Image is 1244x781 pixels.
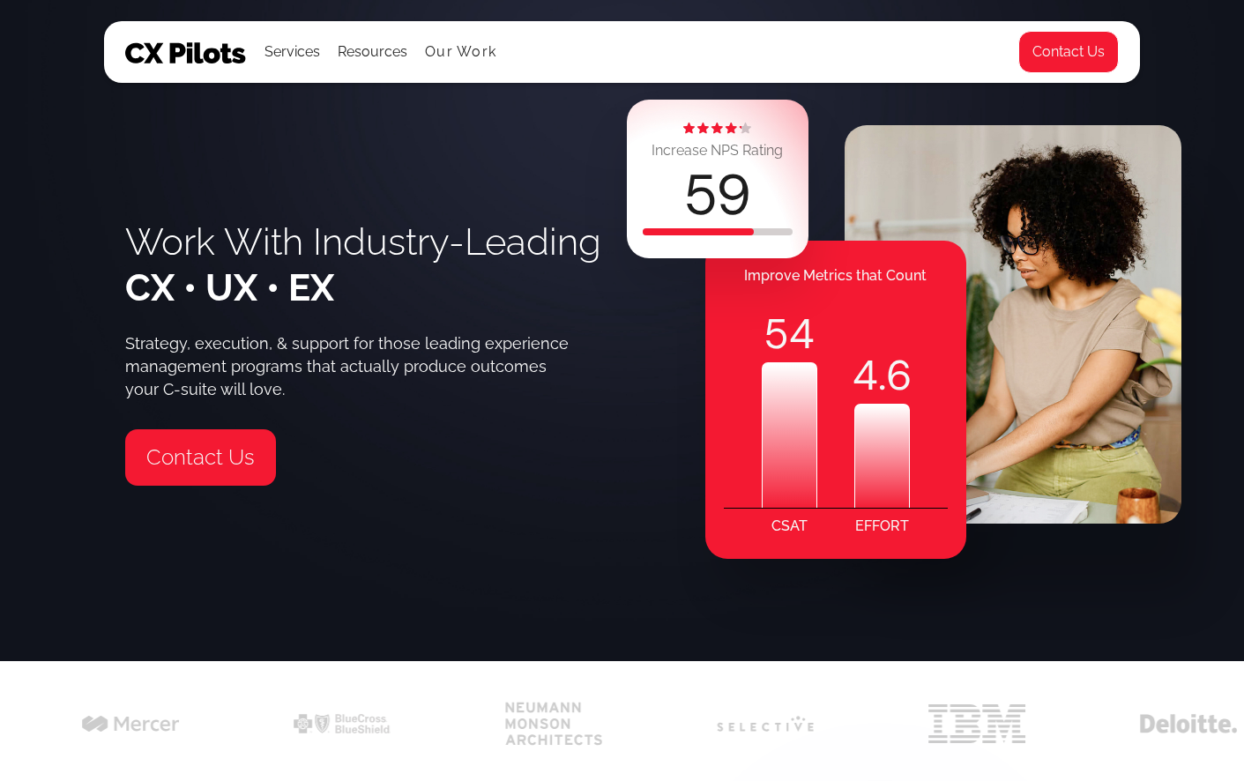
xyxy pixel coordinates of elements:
[762,306,817,362] div: 54
[886,347,913,404] code: 6
[82,716,179,731] img: cx for mercer black logo
[425,44,496,60] a: Our Work
[264,40,320,64] div: Services
[854,347,910,404] div: .
[125,219,601,311] h1: Work With Industry-Leading
[125,429,276,486] a: Contact Us
[771,509,808,544] div: CSAT
[705,258,966,294] div: Improve Metrics that Count
[338,22,407,82] div: Resources
[125,332,580,401] div: Strategy, execution, & support for those leading experience management programs that actually pro...
[294,714,391,733] img: cx for bcbs
[683,167,751,224] div: 59
[853,347,878,404] code: 4
[1140,714,1237,733] img: cx for deloitte
[125,266,334,309] span: CX • UX • EX
[652,138,783,163] div: Increase NPS Rating
[855,509,909,544] div: EFFORT
[264,22,320,82] div: Services
[1018,31,1119,73] a: Contact Us
[505,701,602,746] img: cx for neumann monson architects black logo
[338,40,407,64] div: Resources
[717,716,814,732] img: cx for selective insurance logo
[928,703,1025,742] img: cx for ibm logo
